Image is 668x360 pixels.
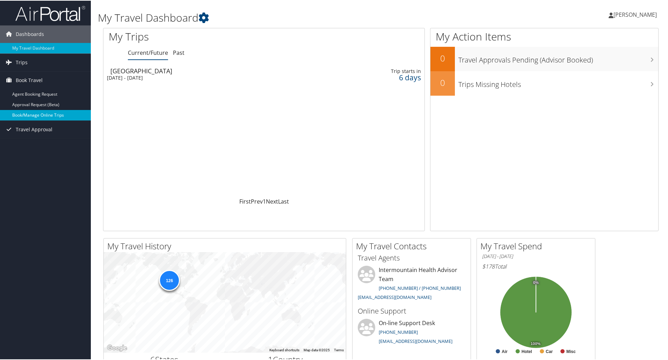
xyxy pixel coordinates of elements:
h6: Total [482,262,590,270]
a: 1 [263,197,266,205]
a: Current/Future [128,48,168,56]
a: Prev [251,197,263,205]
li: On-line Support Desk [354,318,469,347]
a: [PHONE_NUMBER] [379,328,418,335]
h1: My Action Items [430,29,658,43]
h6: [DATE] - [DATE] [482,252,590,259]
a: Last [278,197,289,205]
span: $178 [482,262,495,270]
span: Map data ©2025 [304,347,330,351]
text: Misc [566,348,576,353]
text: Car [546,348,553,353]
span: Travel Approval [16,120,52,138]
h1: My Trips [109,29,285,43]
h3: Online Support [358,306,465,315]
img: Google [106,343,129,352]
a: [EMAIL_ADDRESS][DOMAIN_NAME] [379,337,452,344]
div: 6 days [351,74,421,80]
h3: Travel Agents [358,252,465,262]
h1: My Travel Dashboard [98,10,475,24]
span: Book Travel [16,71,43,88]
span: Trips [16,53,28,71]
img: airportal-logo.png [15,5,85,21]
span: Dashboards [16,25,44,42]
h2: My Travel History [107,240,346,251]
a: Terms (opens in new tab) [334,347,344,351]
span: [PERSON_NAME] [613,10,657,18]
tspan: 100% [531,341,540,345]
a: First [239,197,251,205]
div: Trip starts in [351,67,421,74]
div: [GEOGRAPHIC_DATA] [110,67,313,73]
text: Air [502,348,508,353]
a: [PHONE_NUMBER] / [PHONE_NUMBER] [379,284,461,291]
a: [PERSON_NAME] [609,3,664,24]
a: Past [173,48,184,56]
a: [EMAIL_ADDRESS][DOMAIN_NAME] [358,293,431,300]
h2: My Travel Spend [480,240,595,251]
h3: Trips Missing Hotels [458,75,658,89]
text: Hotel [522,348,532,353]
a: Open this area in Google Maps (opens a new window) [106,343,129,352]
li: Intermountain Health Advisor Team [354,265,469,302]
h2: 0 [430,52,455,64]
h3: Travel Approvals Pending (Advisor Booked) [458,51,658,64]
h2: My Travel Contacts [356,240,471,251]
a: 0Trips Missing Hotels [430,71,658,95]
div: 126 [159,269,180,290]
h2: 0 [430,76,455,88]
div: [DATE] - [DATE] [107,74,309,80]
a: 0Travel Approvals Pending (Advisor Booked) [430,46,658,71]
tspan: 0% [533,280,539,284]
button: Keyboard shortcuts [269,347,299,352]
a: Next [266,197,278,205]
